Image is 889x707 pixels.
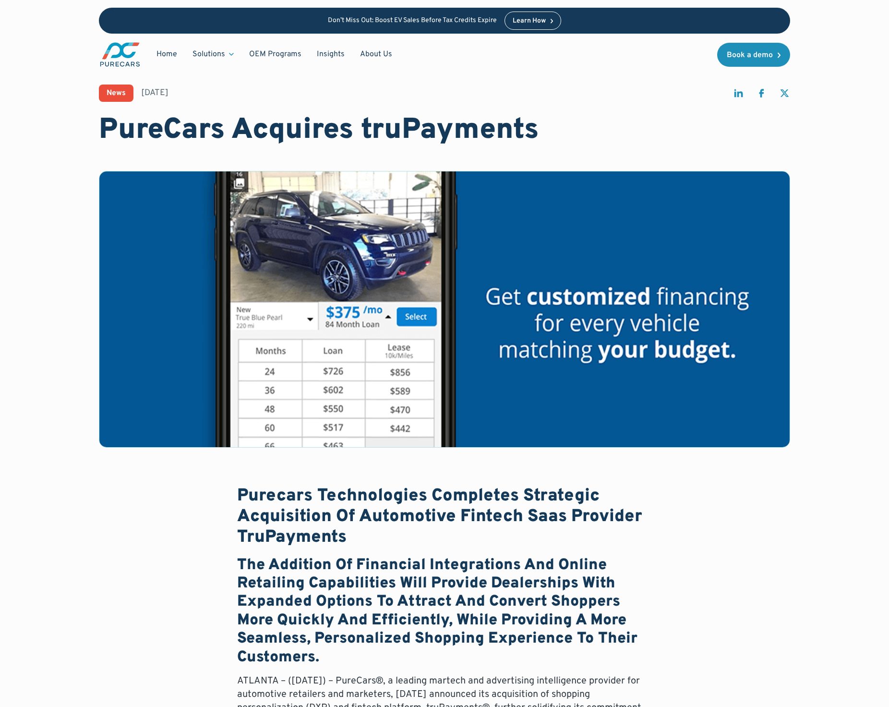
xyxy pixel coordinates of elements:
div: Learn How [513,18,546,24]
h4: The Addition Of Financial Integrations And Online Retailing Capabilities Will Provide Dealerships... [237,556,652,667]
a: main [99,41,141,68]
a: Book a demo [717,43,790,67]
div: News [107,89,126,97]
h3: Purecars Technologies Completes Strategic Acquisition Of Automotive Fintech Saas Provider TruPaym... [237,486,652,549]
p: Don’t Miss Out: Boost EV Sales Before Tax Credits Expire [328,17,497,25]
a: Home [149,45,185,63]
a: share on twitter [779,87,790,103]
img: purecars logo [99,41,141,68]
a: share on linkedin [733,87,744,103]
a: Learn How [505,12,562,30]
div: Solutions [192,49,225,60]
a: share on facebook [756,87,767,103]
a: About Us [352,45,400,63]
div: [DATE] [141,87,168,99]
h1: PureCars Acquires truPayments [99,113,790,148]
a: OEM Programs [241,45,309,63]
a: Insights [309,45,352,63]
div: Book a demo [727,51,773,59]
div: Solutions [185,45,241,63]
